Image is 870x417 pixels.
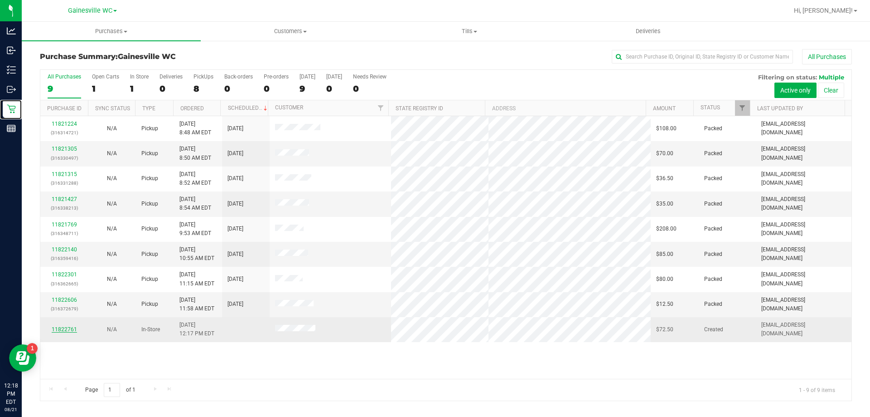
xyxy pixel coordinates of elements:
[130,74,149,80] div: In Store
[353,83,387,94] div: 0
[46,128,82,137] p: (316314721)
[761,195,846,212] span: [EMAIL_ADDRESS][DOMAIN_NAME]
[52,271,77,278] a: 11822301
[159,83,183,94] div: 0
[4,382,18,406] p: 12:18 PM EDT
[656,300,673,309] span: $12.50
[4,406,18,413] p: 08/21
[141,300,158,309] span: Pickup
[227,149,243,158] span: [DATE]
[761,145,846,162] span: [EMAIL_ADDRESS][DOMAIN_NAME]
[107,174,117,183] button: N/A
[107,251,117,257] span: Not Applicable
[656,325,673,334] span: $72.50
[794,7,853,14] span: Hi, [PERSON_NAME]!
[228,105,269,111] a: Scheduled
[193,83,213,94] div: 8
[559,22,738,41] a: Deliveries
[819,74,844,81] span: Multiple
[761,221,846,238] span: [EMAIL_ADDRESS][DOMAIN_NAME]
[52,196,77,202] a: 11821427
[227,225,243,233] span: [DATE]
[77,383,143,397] span: Page of 1
[48,74,81,80] div: All Purchases
[141,149,158,158] span: Pickup
[656,174,673,183] span: $36.50
[107,300,117,309] button: N/A
[52,326,77,333] a: 11822761
[7,124,16,133] inline-svg: Reports
[704,250,722,259] span: Packed
[227,174,243,183] span: [DATE]
[353,74,387,80] div: Needs Review
[227,300,243,309] span: [DATE]
[227,250,243,259] span: [DATE]
[180,105,204,112] a: Ordered
[179,170,211,187] span: [DATE] 8:52 AM EDT
[107,301,117,307] span: Not Applicable
[758,74,817,81] span: Filtering on status:
[704,174,722,183] span: Packed
[264,74,289,80] div: Pre-orders
[47,105,82,112] a: Purchase ID
[159,74,183,80] div: Deliveries
[141,200,158,208] span: Pickup
[46,179,82,187] p: (316331288)
[701,104,720,111] a: Status
[656,149,673,158] span: $70.00
[704,275,722,284] span: Packed
[761,120,846,137] span: [EMAIL_ADDRESS][DOMAIN_NAME]
[92,74,119,80] div: Open Carts
[48,83,81,94] div: 9
[118,52,176,61] span: Gainesville WC
[179,321,214,338] span: [DATE] 12:17 PM EDT
[107,149,117,158] button: N/A
[704,124,722,133] span: Packed
[704,200,722,208] span: Packed
[141,124,158,133] span: Pickup
[201,22,380,41] a: Customers
[224,83,253,94] div: 0
[380,22,559,41] a: Tills
[704,300,722,309] span: Packed
[179,270,214,288] span: [DATE] 11:15 AM EDT
[22,22,201,41] a: Purchases
[40,53,310,61] h3: Purchase Summary:
[46,154,82,162] p: (316330497)
[201,27,379,35] span: Customers
[52,146,77,152] a: 11821305
[107,225,117,233] button: N/A
[485,100,646,116] th: Address
[130,83,149,94] div: 1
[104,383,120,397] input: 1
[46,254,82,263] p: (316359416)
[68,7,112,15] span: Gainesville WC
[761,270,846,288] span: [EMAIL_ADDRESS][DOMAIN_NAME]
[735,100,750,116] a: Filter
[656,124,677,133] span: $108.00
[179,145,211,162] span: [DATE] 8:50 AM EDT
[7,65,16,74] inline-svg: Inventory
[141,250,158,259] span: Pickup
[704,149,722,158] span: Packed
[52,121,77,127] a: 11821224
[46,229,82,238] p: (316348711)
[656,250,673,259] span: $85.00
[761,245,846,263] span: [EMAIL_ADDRESS][DOMAIN_NAME]
[704,325,723,334] span: Created
[802,49,852,64] button: All Purchases
[761,170,846,187] span: [EMAIL_ADDRESS][DOMAIN_NAME]
[224,74,253,80] div: Back-orders
[326,74,342,80] div: [DATE]
[52,297,77,303] a: 11822606
[623,27,673,35] span: Deliveries
[179,195,211,212] span: [DATE] 8:54 AM EDT
[46,204,82,212] p: (316338213)
[141,325,160,334] span: In-Store
[380,27,558,35] span: Tills
[300,74,315,80] div: [DATE]
[227,124,243,133] span: [DATE]
[656,225,677,233] span: $208.00
[227,275,243,284] span: [DATE]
